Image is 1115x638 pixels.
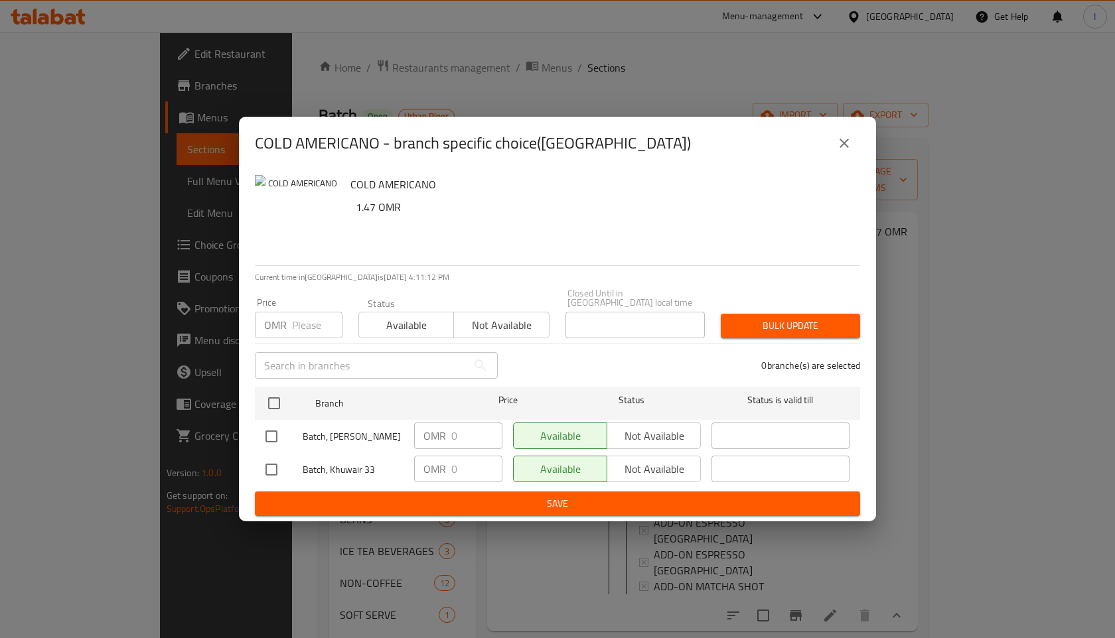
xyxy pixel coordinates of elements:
h2: COLD AMERICANO - branch specific choice([GEOGRAPHIC_DATA]) [255,133,691,154]
h6: 1.47 OMR [356,198,850,216]
button: close [828,127,860,159]
input: Please enter price [451,422,502,449]
p: OMR [423,461,446,477]
button: Available [358,312,454,338]
span: Save [265,495,850,512]
span: Bulk update [731,318,850,334]
span: Batch, Khuwair 33 [303,462,404,478]
h6: COLD AMERICANO [350,175,850,194]
span: Status [563,392,701,409]
input: Search in branches [255,352,467,379]
span: Status is valid till [711,392,850,409]
span: Batch, [PERSON_NAME] [303,428,404,445]
p: OMR [423,428,446,444]
input: Please enter price [451,456,502,482]
button: Not available [453,312,549,338]
img: COLD AMERICANO [255,175,340,260]
p: OMR [264,317,287,333]
span: Branch [315,395,453,412]
span: Available [364,316,449,335]
p: 0 branche(s) are selected [761,359,860,372]
span: Not available [459,316,544,335]
button: Bulk update [721,314,860,338]
span: Price [464,392,552,409]
input: Please enter price [292,312,342,338]
button: Save [255,491,860,516]
p: Current time in [GEOGRAPHIC_DATA] is [DATE] 4:11:12 PM [255,271,860,283]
